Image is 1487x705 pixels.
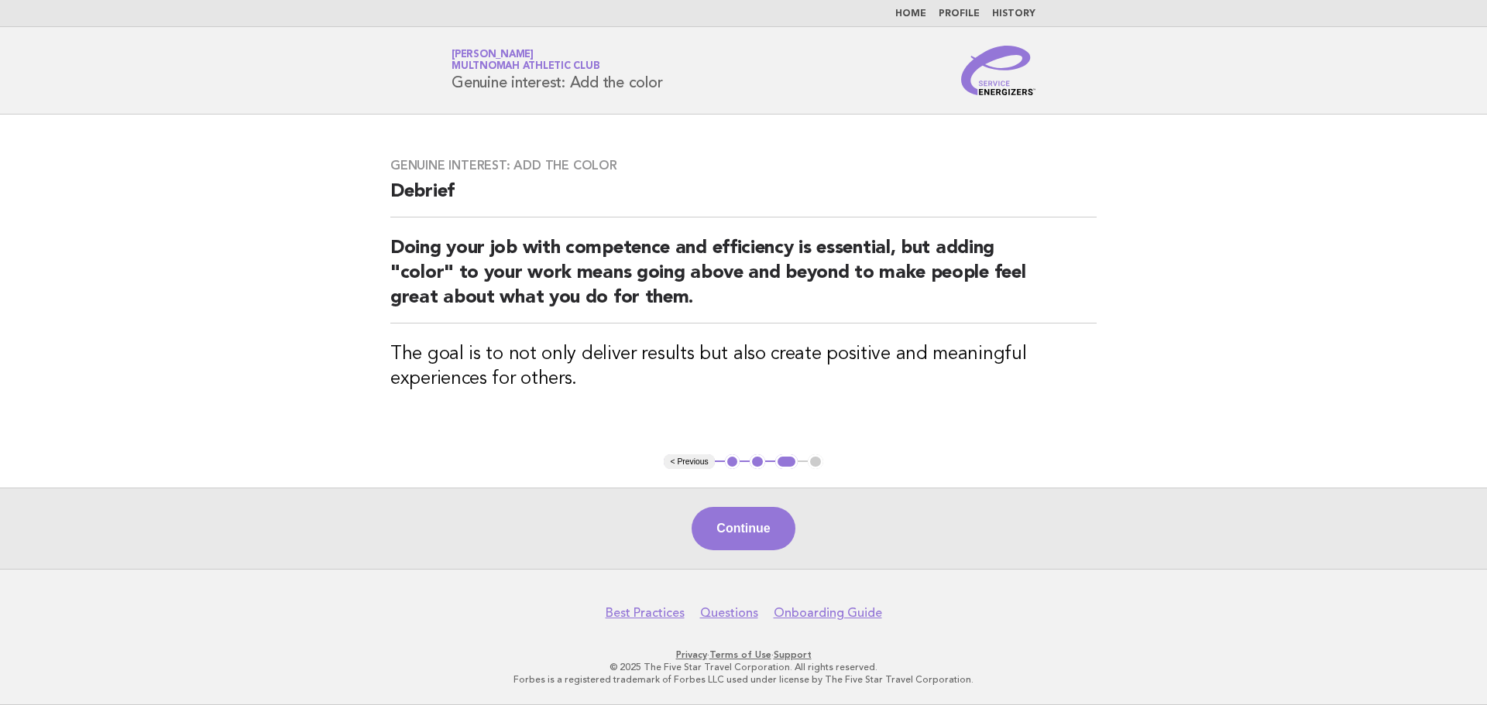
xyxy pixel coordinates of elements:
button: Continue [692,507,795,550]
button: 2 [750,454,765,470]
a: Support [774,649,812,660]
h3: Genuine interest: Add the color [390,158,1097,173]
a: Privacy [676,649,707,660]
h2: Debrief [390,180,1097,217]
a: Onboarding Guide [774,605,882,621]
span: Multnomah Athletic Club [452,62,599,72]
a: History [992,9,1035,19]
a: Best Practices [606,605,685,621]
button: 3 [775,454,798,470]
p: · · [270,649,1217,661]
a: [PERSON_NAME]Multnomah Athletic Club [452,50,599,71]
p: Forbes is a registered trademark of Forbes LLC used under license by The Five Star Travel Corpora... [270,673,1217,686]
a: Home [895,9,926,19]
h1: Genuine interest: Add the color [452,50,662,91]
h3: The goal is to not only deliver results but also create positive and meaningful experiences for o... [390,342,1097,392]
button: < Previous [664,454,714,470]
a: Questions [700,605,758,621]
a: Terms of Use [709,649,771,660]
p: © 2025 The Five Star Travel Corporation. All rights reserved. [270,661,1217,673]
img: Service Energizers [961,46,1035,95]
a: Profile [939,9,980,19]
h2: Doing your job with competence and efficiency is essential, but adding "color" to your work means... [390,236,1097,323]
button: 1 [725,454,740,470]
